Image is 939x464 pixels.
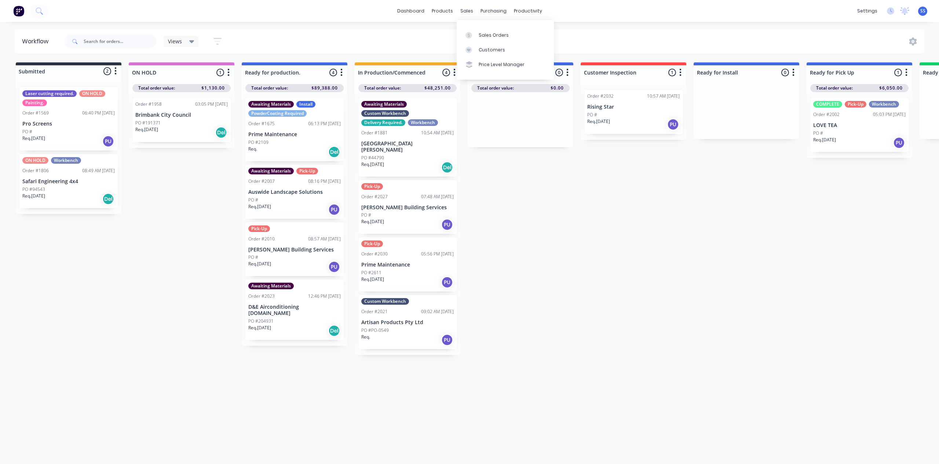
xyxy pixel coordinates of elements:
p: PO #2109 [248,139,268,146]
span: Total order value: [477,85,514,91]
p: Req. [DATE] [22,135,45,142]
span: Total order value: [364,85,401,91]
div: Customers [479,47,505,53]
p: Req. [DATE] [248,203,271,210]
div: PU [667,119,679,130]
iframe: Intercom live chat [914,439,932,457]
div: Workbench [408,119,438,126]
div: Awaiting MaterialsOrder #202312:46 PM [DATE]D&E Airconditioning [DOMAIN_NAME]PO #204931Req.[DATE]Del [245,280,344,340]
p: Req. [DATE] [248,325,271,331]
div: settings [854,6,881,17]
div: Order #2021 [361,308,388,315]
p: [PERSON_NAME] Building Services [361,204,454,211]
div: 03:05 PM [DATE] [195,101,228,108]
p: Artisan Products Pty Ltd [361,319,454,326]
p: [GEOGRAPHIC_DATA][PERSON_NAME] [361,141,454,153]
div: Order #2027 [361,193,388,200]
span: Total order value: [816,85,853,91]
div: sales [457,6,477,17]
div: Custom Workbench [361,110,409,117]
p: PO #PO-0549 [361,327,389,334]
div: PU [893,137,905,149]
p: Rising Star [587,104,680,110]
p: PO #94543 [22,186,45,193]
div: 08:16 PM [DATE] [308,178,341,185]
p: PO # [813,130,823,137]
div: Sales Orders [479,32,509,39]
div: 10:57 AM [DATE] [647,93,680,99]
div: PU [441,334,453,346]
div: Pick-UpOrder #202707:48 AM [DATE][PERSON_NAME] Building ServicesPO #Req.[DATE]PU [358,180,457,234]
p: PO # [22,128,32,135]
p: PO #204931 [248,318,274,325]
div: Order #2023 [248,293,275,300]
div: 06:40 PM [DATE] [82,110,115,116]
div: Awaiting Materials [361,101,407,108]
div: Workflow [22,37,52,46]
span: $89,388.00 [311,85,338,91]
div: Price Level Manager [479,61,525,68]
div: COMPLETE [813,101,842,108]
div: 06:13 PM [DATE] [308,120,341,127]
div: 10:54 AM [DATE] [421,130,454,136]
p: PO #44790 [361,155,384,161]
div: 12:46 PM [DATE] [308,293,341,300]
p: Req. [361,334,370,340]
a: Sales Orders [457,28,554,42]
p: Safari Engineering 4x4 [22,178,115,185]
p: Req. [DATE] [361,276,384,283]
input: Search for orders... [84,34,156,49]
div: Order #1958 [135,101,162,108]
div: Custom Workbench [361,298,409,305]
div: Pick-Up [248,225,270,232]
div: Order #1569 [22,110,49,116]
div: 08:57 AM [DATE] [308,236,341,242]
p: Req. [DATE] [22,193,45,199]
div: Workbench [869,101,899,108]
div: productivity [510,6,546,17]
div: Order #2030 [361,251,388,257]
p: PO # [248,254,258,261]
p: Pro Screens [22,121,115,127]
div: ON HOLD [79,90,105,97]
div: ON HOLD [22,157,48,164]
span: $48,251.00 [424,85,451,91]
div: Order #2002 [813,111,840,118]
p: Prime Maintenance [248,131,341,138]
div: 05:56 PM [DATE] [421,251,454,257]
div: PU [441,276,453,288]
div: Workbench [51,157,81,164]
span: Total order value: [138,85,175,91]
span: Total order value: [251,85,288,91]
div: Order #1881 [361,130,388,136]
p: Req. [DATE] [361,218,384,225]
div: 05:03 PM [DATE] [873,111,906,118]
span: Views [168,37,182,45]
img: Factory [13,6,24,17]
span: SS [920,8,925,14]
span: $1,130.00 [201,85,225,91]
div: Install [296,101,315,108]
p: Req. [248,146,257,152]
span: $0.00 [551,85,564,91]
p: Req. [DATE] [135,126,158,133]
a: Customers [457,43,554,57]
a: Price Level Manager [457,57,554,72]
div: 08:49 AM [DATE] [82,167,115,174]
div: Pick-Up [361,240,383,247]
div: Pick-Up [845,101,866,108]
div: Order #2010 [248,236,275,242]
div: PU [328,261,340,273]
div: Painting. [22,99,47,106]
div: Del [215,127,227,138]
div: Del [102,193,114,205]
div: Pick-UpOrder #201008:57 AM [DATE][PERSON_NAME] Building ServicesPO #Req.[DATE]PU [245,222,344,276]
p: Auswide Landscape Solutions [248,189,341,195]
p: PO # [587,112,597,118]
p: Prime Maintenance [361,262,454,268]
div: Custom WorkbenchOrder #202109:02 AM [DATE]Artisan Products Pty LtdPO #PO-0549Req.PU [358,295,457,349]
p: PO #2611 [361,269,381,276]
p: PO # [248,197,258,203]
a: dashboard [394,6,428,17]
p: PO #191371 [135,120,161,126]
